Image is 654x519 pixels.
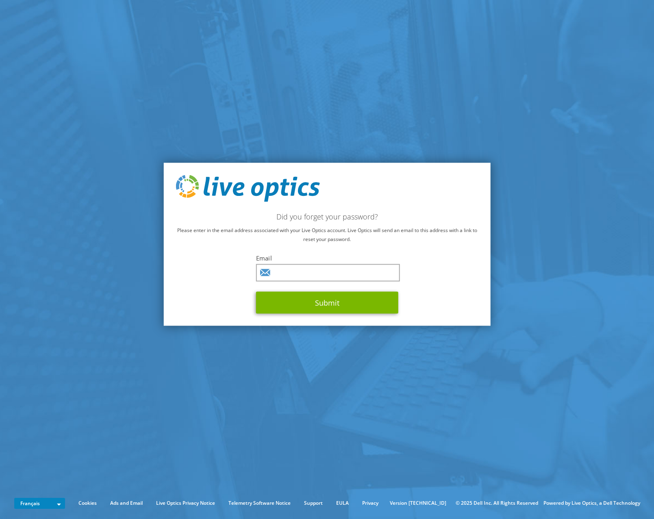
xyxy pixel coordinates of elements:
li: Powered by Live Optics, a Dell Technology [543,499,640,508]
a: EULA [330,499,355,508]
a: Ads and Email [104,499,149,508]
label: Email [256,254,398,262]
a: Support [298,499,329,508]
h2: Did you forget your password? [176,212,478,221]
a: Telemetry Software Notice [222,499,297,508]
img: live_optics_svg.svg [176,175,319,202]
a: Live Optics Privacy Notice [150,499,221,508]
li: Version [TECHNICAL_ID] [386,499,450,508]
li: © 2025 Dell Inc. All Rights Reserved [452,499,542,508]
p: Please enter in the email address associated with your Live Optics account. Live Optics will send... [176,226,478,243]
a: Cookies [72,499,103,508]
button: Submit [256,291,398,313]
a: Privacy [356,499,385,508]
